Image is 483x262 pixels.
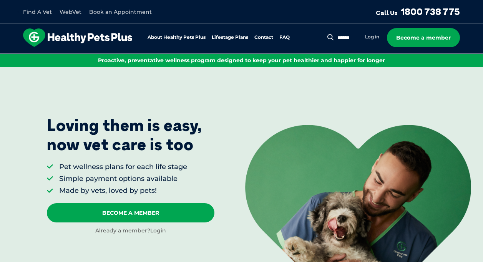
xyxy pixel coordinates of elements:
a: Lifestage Plans [212,35,248,40]
div: Already a member? [47,227,214,235]
a: Contact [254,35,273,40]
a: Book an Appointment [89,8,152,15]
span: Proactive, preventative wellness program designed to keep your pet healthier and happier for longer [98,57,385,64]
img: hpp-logo [23,28,132,47]
a: Login [150,227,166,234]
a: Find A Vet [23,8,52,15]
a: FAQ [279,35,290,40]
li: Simple payment options available [59,174,187,184]
a: Log in [365,34,379,40]
p: Loving them is easy, now vet care is too [47,116,202,154]
li: Made by vets, loved by pets! [59,186,187,196]
button: Search [326,33,335,41]
a: About Healthy Pets Plus [148,35,206,40]
a: Become a member [387,28,460,47]
a: Call Us1800 738 775 [376,6,460,17]
span: Call Us [376,9,398,17]
a: Become A Member [47,203,214,222]
li: Pet wellness plans for each life stage [59,162,187,172]
a: WebVet [60,8,81,15]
